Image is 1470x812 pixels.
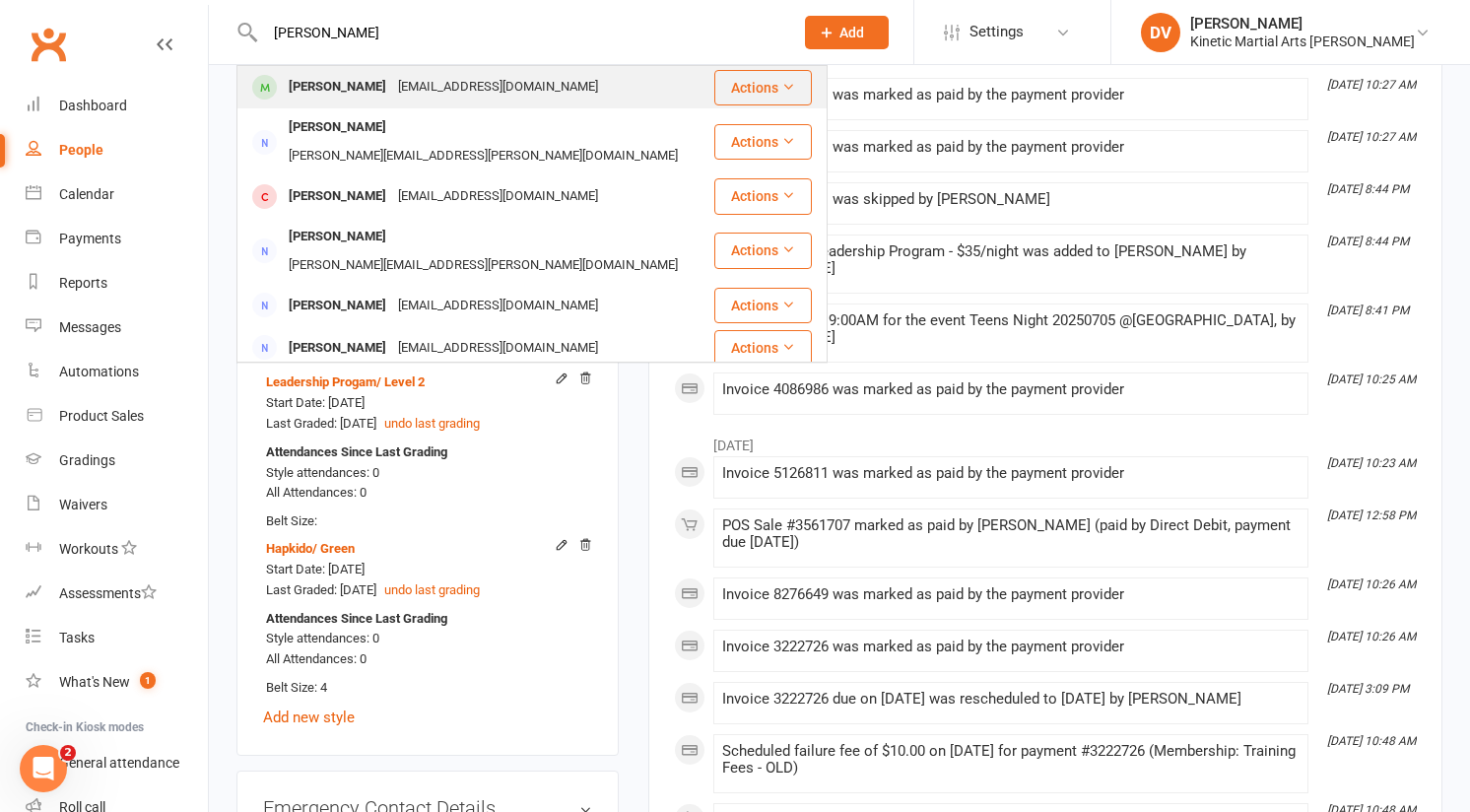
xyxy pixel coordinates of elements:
div: Invoice 4086986 was marked as paid by the payment provider [722,381,1300,398]
div: Kinetic Martial Arts [PERSON_NAME] [1190,33,1415,50]
a: Calendar [26,172,208,217]
span: Settings [969,10,1024,54]
a: Automations [26,350,208,394]
a: Tasks [26,616,208,660]
div: Payments [59,231,121,246]
div: [EMAIL_ADDRESS][DOMAIN_NAME] [392,182,604,211]
a: Messages [26,305,208,350]
i: [DATE] 3:09 PM [1327,682,1409,696]
div: Invoice 5126811 was marked as paid by the payment provider [722,465,1300,482]
a: Gradings [26,439,208,483]
a: Clubworx [24,20,73,69]
span: 1 [140,672,156,689]
span: Belt Size: 4 [266,680,327,695]
button: Actions [714,124,812,160]
div: Booked: [DATE] 9:00AM for the event Teens Night 20250705 @[GEOGRAPHIC_DATA], by [PERSON_NAME] [722,312,1300,346]
div: [EMAIL_ADDRESS][DOMAIN_NAME] [392,73,604,101]
div: [EMAIL_ADDRESS][DOMAIN_NAME] [392,292,604,320]
a: Payments [26,217,208,261]
a: Waivers [26,483,208,527]
span: Last Graded: [DATE] [266,416,376,431]
div: Workouts [59,541,118,557]
i: [DATE] 10:26 AM [1327,577,1416,591]
div: [EMAIL_ADDRESS][DOMAIN_NAME] [392,334,604,363]
div: DV [1141,13,1180,52]
i: [DATE] 12:58 PM [1327,508,1416,522]
div: [PERSON_NAME][EMAIL_ADDRESS][PERSON_NAME][DOMAIN_NAME] [283,251,684,280]
i: [DATE] 10:26 AM [1327,630,1416,643]
div: Invoice 8276649 was marked as paid by the payment provider [722,586,1300,603]
i: [DATE] 8:44 PM [1327,182,1409,196]
span: Start Date: [DATE] [266,562,365,576]
i: [DATE] 10:25 AM [1327,372,1416,386]
a: Leadership Progam [266,374,425,389]
div: [PERSON_NAME] [283,292,392,320]
div: POS Sale #3561707 marked as paid by [PERSON_NAME] (paid by Direct Debit, payment due [DATE]) [722,517,1300,551]
a: People [26,128,208,172]
button: Actions [714,233,812,268]
a: Dashboard [26,84,208,128]
span: Last Graded: [DATE] [266,582,376,597]
div: Tasks [59,630,95,645]
span: Start Date: [DATE] [266,395,365,410]
div: [PERSON_NAME] [283,113,392,142]
div: Dashboard [59,98,127,113]
span: All Attendances: 0 [266,651,367,666]
button: undo last grading [384,414,480,435]
iframe: Intercom live chat [20,745,67,792]
a: Hapkido [266,541,355,556]
div: Calendar [59,186,114,202]
div: People [59,142,103,158]
span: / Green [312,541,355,556]
div: [PERSON_NAME] [283,73,392,101]
i: [DATE] 10:23 AM [1327,456,1416,470]
strong: Attendances Since Last Grading [266,609,447,630]
div: [PERSON_NAME] [283,223,392,251]
button: Actions [714,288,812,323]
div: What's New [59,674,130,690]
div: [PERSON_NAME] [1190,15,1415,33]
div: General attendance [59,755,179,771]
a: Product Sales [26,394,208,439]
span: All Attendances: 0 [266,485,367,500]
div: Invoice 1986221 was marked as paid by the payment provider [722,139,1300,156]
div: Invoice 3222726 due on [DATE] was rescheduled to [DATE] by [PERSON_NAME] [722,691,1300,708]
span: 2 [60,745,76,761]
a: Reports [26,261,208,305]
div: Invoice 3741311 was marked as paid by the payment provider [722,87,1300,103]
div: Scheduled failure fee of $10.00 on [DATE] for payment #3222726 (Membership: Training Fees - OLD) [722,743,1300,777]
a: Workouts [26,527,208,572]
div: Assessments [59,585,157,601]
i: [DATE] 8:44 PM [1327,235,1409,248]
div: Teens Night - Leadership Program - $35/night was added to [PERSON_NAME] by [PERSON_NAME] [722,243,1300,277]
a: Add new style [263,709,355,726]
div: Invoice 1523661 was skipped by [PERSON_NAME] [722,191,1300,208]
span: Style attendances: 0 [266,465,379,480]
div: Automations [59,364,139,379]
div: Reports [59,275,107,291]
button: Actions [714,330,812,366]
button: Add [805,16,889,49]
i: [DATE] 10:27 AM [1327,130,1416,144]
span: Belt Size: [266,513,317,528]
button: Actions [714,178,812,214]
div: Messages [59,319,121,335]
span: Style attendances: 0 [266,631,379,645]
i: [DATE] 8:41 PM [1327,304,1409,317]
button: Actions [714,70,812,105]
a: What's New1 [26,660,208,705]
div: [PERSON_NAME] [283,182,392,211]
input: Search... [259,19,779,46]
div: Invoice 3222726 was marked as paid by the payment provider [722,639,1300,655]
div: Waivers [59,497,107,512]
div: Gradings [59,452,115,468]
div: [PERSON_NAME][EMAIL_ADDRESS][PERSON_NAME][DOMAIN_NAME] [283,142,684,170]
i: [DATE] 10:48 AM [1327,734,1416,748]
button: undo last grading [384,580,480,601]
a: General attendance kiosk mode [26,741,208,785]
span: Add [839,25,864,40]
div: Product Sales [59,408,144,424]
span: / Level 2 [376,374,425,389]
li: [DATE] [674,425,1417,456]
strong: Attendances Since Last Grading [266,442,447,463]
